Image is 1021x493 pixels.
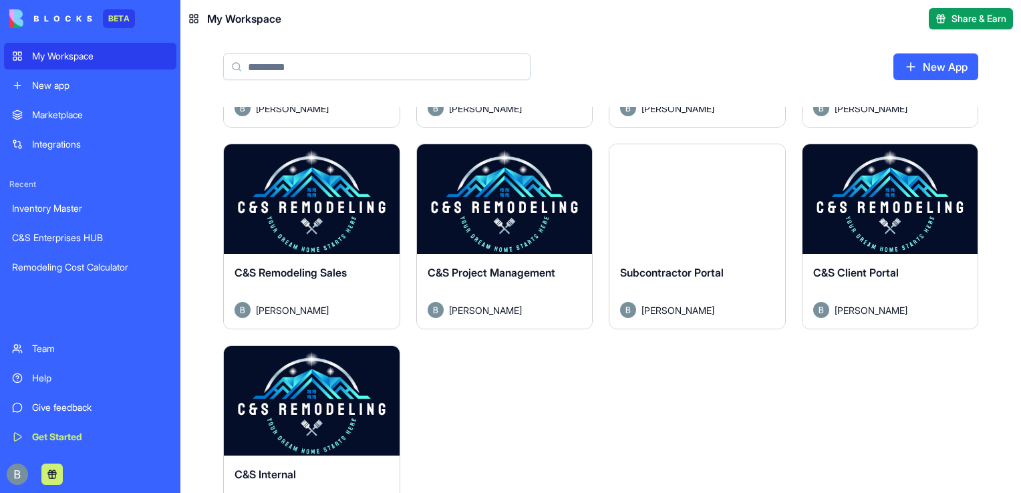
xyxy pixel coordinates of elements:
[449,102,522,116] span: [PERSON_NAME]
[4,254,176,281] a: Remodeling Cost Calculator
[952,12,1006,25] span: Share & Earn
[620,266,724,279] span: Subcontractor Portal
[428,302,444,318] img: Avatar
[256,102,329,116] span: [PERSON_NAME]
[4,224,176,251] a: C&S Enterprises HUB
[9,9,135,28] a: BETA
[223,144,400,329] a: C&S Remodeling SalesAvatar[PERSON_NAME]
[620,100,636,116] img: Avatar
[929,8,1013,29] button: Share & Earn
[12,261,168,274] div: Remodeling Cost Calculator
[103,9,135,28] div: BETA
[4,335,176,362] a: Team
[641,303,714,317] span: [PERSON_NAME]
[207,11,281,27] span: My Workspace
[7,464,28,485] img: ACg8ocIug40qN1SCXJiinWdltW7QsPxROn8ZAVDlgOtPD8eQfXIZmw=s96-c
[9,9,92,28] img: logo
[32,371,168,385] div: Help
[835,102,907,116] span: [PERSON_NAME]
[4,365,176,391] a: Help
[609,144,786,329] a: Subcontractor PortalAvatar[PERSON_NAME]
[620,302,636,318] img: Avatar
[32,401,168,414] div: Give feedback
[256,303,329,317] span: [PERSON_NAME]
[893,53,978,80] a: New App
[4,131,176,158] a: Integrations
[4,394,176,421] a: Give feedback
[235,302,251,318] img: Avatar
[428,266,555,279] span: C&S Project Management
[813,100,829,116] img: Avatar
[235,100,251,116] img: Avatar
[235,468,296,481] span: C&S Internal
[4,72,176,99] a: New app
[835,303,907,317] span: [PERSON_NAME]
[32,108,168,122] div: Marketplace
[32,79,168,92] div: New app
[416,144,593,329] a: C&S Project ManagementAvatar[PERSON_NAME]
[4,179,176,190] span: Recent
[4,102,176,128] a: Marketplace
[12,231,168,244] div: C&S Enterprises HUB
[32,138,168,151] div: Integrations
[802,144,979,329] a: C&S Client PortalAvatar[PERSON_NAME]
[235,266,347,279] span: C&S Remodeling Sales
[32,49,168,63] div: My Workspace
[32,342,168,355] div: Team
[4,43,176,69] a: My Workspace
[813,302,829,318] img: Avatar
[4,424,176,450] a: Get Started
[813,266,899,279] span: C&S Client Portal
[32,430,168,444] div: Get Started
[428,100,444,116] img: Avatar
[641,102,714,116] span: [PERSON_NAME]
[12,202,168,215] div: Inventory Master
[4,195,176,222] a: Inventory Master
[449,303,522,317] span: [PERSON_NAME]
